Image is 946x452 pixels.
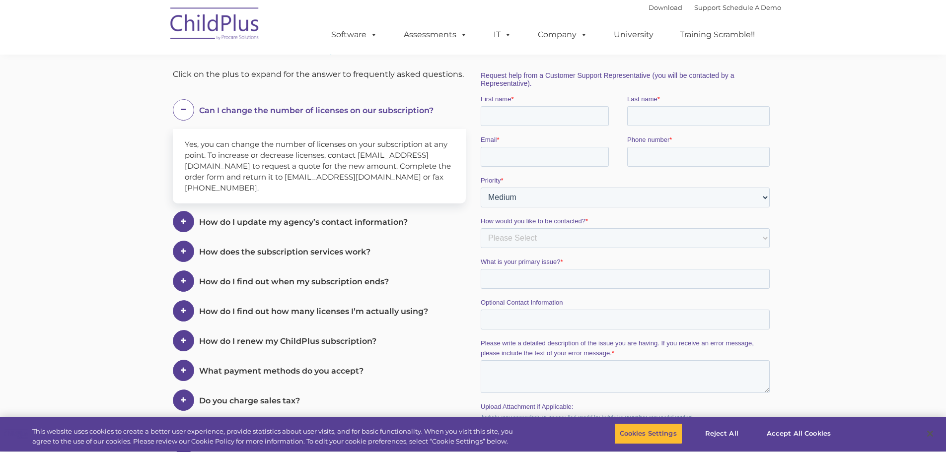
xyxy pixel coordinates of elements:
h3: FAQ [173,42,466,55]
span: Can I change the number of licenses on our subscription? [199,106,434,115]
span: How does the subscription services work? [199,247,370,257]
button: Accept All Cookies [761,423,836,444]
a: Support [694,3,721,11]
span: What payment methods do you accept? [199,366,364,376]
a: Training Scramble!! [670,25,765,45]
a: IT [484,25,521,45]
div: This website uses cookies to create a better user experience, provide statistics about user visit... [32,427,520,446]
a: Download [649,3,682,11]
button: Cookies Settings [614,423,682,444]
button: Reject All [691,423,753,444]
span: How do I renew my ChildPlus subscription? [199,336,376,346]
span: How do I update my agency’s contact information? [199,217,408,227]
a: Assessments [394,25,477,45]
a: Company [528,25,597,45]
span: How do I find out when my subscription ends? [199,277,389,286]
button: Close [919,423,941,445]
span: Do you charge sales tax? [199,396,300,405]
a: Software [321,25,387,45]
div: Yes, you can change the number of licenses on your subscription at any point. To increase or decr... [173,129,466,203]
a: University [604,25,663,45]
font: | [649,3,781,11]
a: Schedule A Demo [723,3,781,11]
img: ChildPlus by Procare Solutions [165,0,265,50]
div: Click on the plus to expand for the answer to frequently asked questions. [173,67,466,82]
span: How do I find out how many licenses I’m actually using? [199,307,428,316]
